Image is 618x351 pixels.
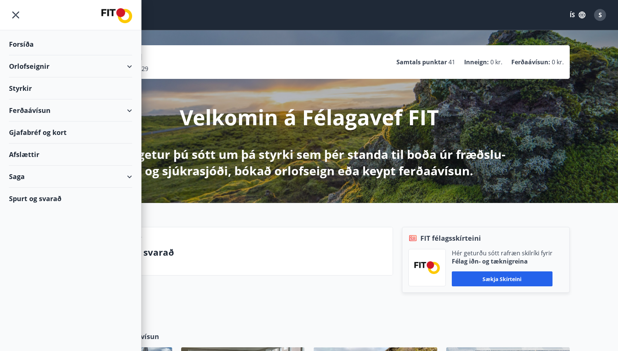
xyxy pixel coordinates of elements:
p: Hér getur þú sótt um þá styrki sem þér standa til boða úr fræðslu- og sjúkrasjóði, bókað orlofsei... [112,146,507,179]
span: FIT félagsskírteini [420,233,481,243]
img: union_logo [101,8,132,23]
button: Sækja skírteini [452,271,552,286]
span: 41 [448,58,455,66]
p: Ferðaávísun : [511,58,550,66]
div: Afslættir [9,144,132,166]
span: S [599,11,602,19]
div: Ferðaávísun [9,99,132,121]
span: 0 kr. [552,58,564,66]
div: Saga [9,166,132,188]
p: Samtals punktar [396,58,447,66]
span: 0 kr. [490,58,502,66]
p: Inneign : [464,58,489,66]
p: Félag iðn- og tæknigreina [452,257,552,265]
div: Styrkir [9,77,132,99]
div: Spurt og svarað [9,188,132,209]
img: FPQVkF9lTnNbbaRSFyT17YYeljoOGk5m51IhT0bO.png [414,261,440,274]
button: S [591,6,609,24]
p: Spurt og svarað [104,246,387,259]
p: Hér geturðu sótt rafræn skilríki fyrir [452,249,552,257]
button: menu [9,8,22,22]
div: Forsíða [9,33,132,55]
div: Orlofseignir [9,55,132,77]
button: ÍS [566,8,590,22]
p: Velkomin á Félagavef FIT [180,103,439,131]
div: Gjafabréf og kort [9,121,132,144]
